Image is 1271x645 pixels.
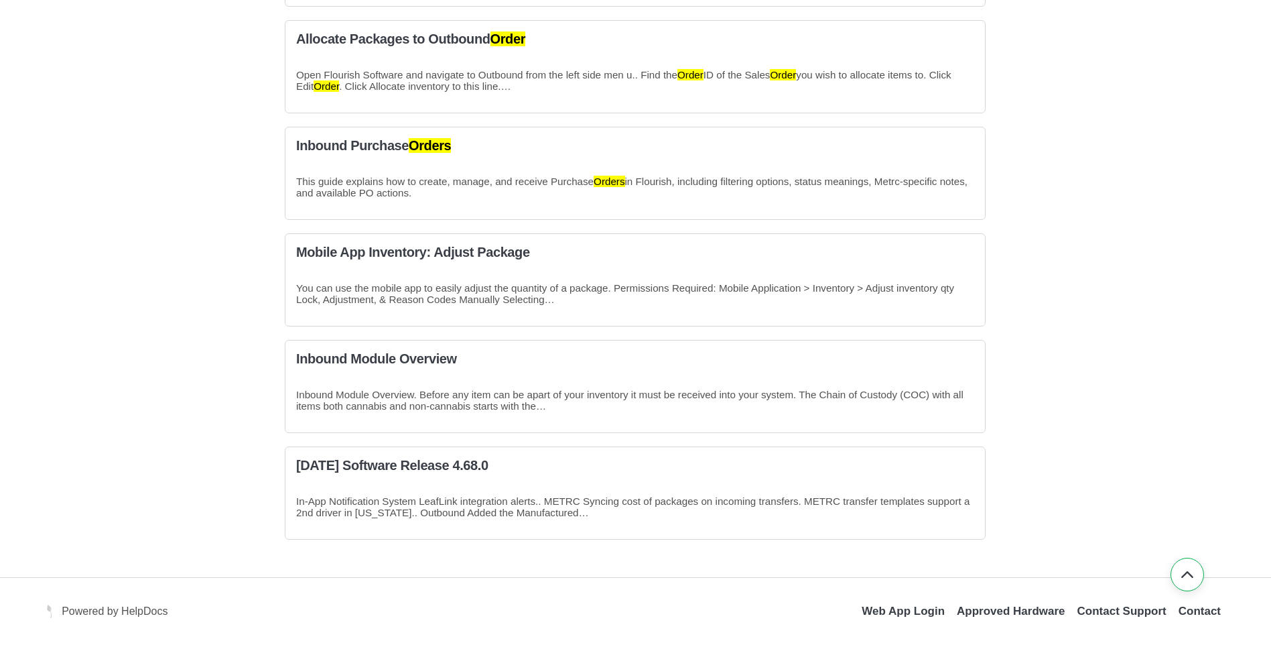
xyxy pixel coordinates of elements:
a: Contact [1179,605,1221,618]
mark: Orders [594,176,624,187]
mark: Orders [409,138,451,153]
mark: Order [490,32,525,46]
p: This guide explains how to create, manage, and receive Purchase in Flourish, including filtering ... [296,176,974,198]
p: Open Flourish Software and navigate to Outbound from the left side men u.. Find the ID of the Sal... [296,69,974,92]
p: Inbound Module Overview. Before any item can be apart of your inventory it must be received into ... [296,389,974,412]
mark: Order [677,69,704,80]
span: Powered by HelpDocs [62,605,168,617]
a: Mobile App Inventory: Adjust Package article card [285,233,986,327]
h3: Mobile App Inventory: Adjust Package [296,245,974,260]
button: Go back to top of document [1170,558,1204,591]
h3: Inbound Purchase [296,138,974,154]
img: Flourish Help Center [47,605,52,618]
p: In-App Notification System LeafLink integration alerts.. METRC Syncing cost of packages on incomi... [296,495,974,518]
h3: Inbound Module Overview [296,351,974,367]
a: Opens in a new tab [862,605,945,618]
h3: Allocate Packages to Outbound [296,32,974,47]
a: Allocate Packages to Outbound Order article card [285,20,986,113]
a: Inbound Module Overview article card [285,340,986,433]
a: Opens in a new tab [55,605,168,618]
a: Opens in a new tab [1077,605,1166,618]
h3: [DATE] Software Release 4.68.0 [296,458,974,473]
mark: Order [771,69,797,80]
mark: Order [314,80,340,92]
a: Opens in a new tab [47,605,55,618]
a: 2022.08.23 Software Release 4.68.0 article card [285,447,986,540]
p: You can use the mobile app to easily adjust the quantity of a package. Permissions Required: Mobi... [296,282,974,305]
a: Inbound Purchase Orders article card [285,127,986,220]
a: Opens in a new tab [957,605,1065,618]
